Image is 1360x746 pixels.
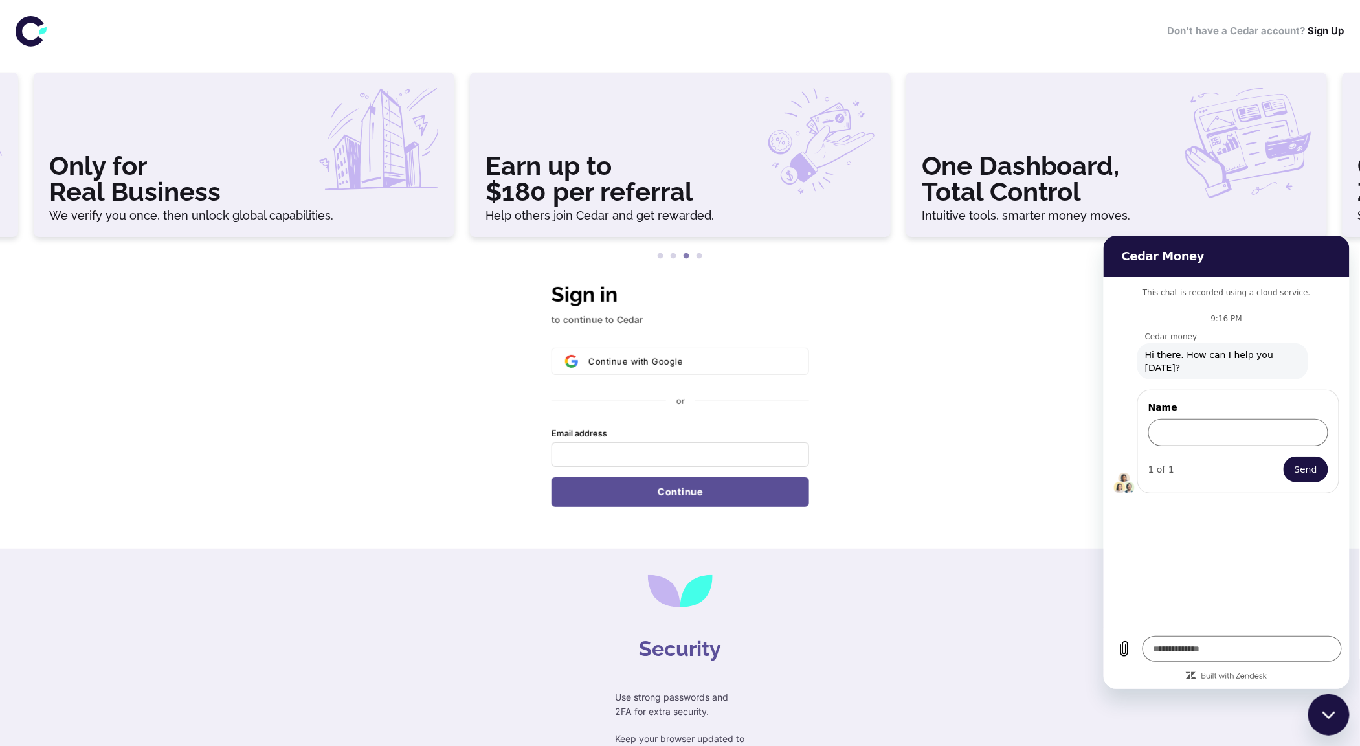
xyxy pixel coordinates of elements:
a: Sign Up [1308,25,1344,37]
span: Continue with Google [588,356,683,367]
iframe: Button to launch messaging window, conversation in progress [1308,694,1350,736]
img: Sign in with Google [565,355,578,368]
h1: Sign in [552,279,809,310]
h6: We verify you once, then unlock global capabilities. [49,210,439,221]
h6: Help others join Cedar and get rewarded. [485,210,875,221]
h3: Only for Real Business [49,153,439,205]
label: Email address [552,428,607,440]
h3: One Dashboard, Total Control [922,153,1311,205]
p: or [676,396,684,407]
button: Sign in with GoogleContinue with Google [552,348,809,375]
button: 3 [680,250,693,263]
button: Continue [552,477,809,507]
p: to continue to Cedar [552,313,809,327]
h6: Intuitive tools, smarter money moves. [922,210,1311,221]
h4: Security [639,633,721,664]
iframe: Messaging window [1104,236,1350,689]
p: Use strong passwords and 2FA for extra security. [616,690,745,719]
button: 4 [693,250,706,263]
h6: Don’t have a Cedar account? [1168,24,1344,39]
button: 1 [654,250,667,263]
h3: Earn up to $180 per referral [485,153,875,205]
button: 2 [667,250,680,263]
